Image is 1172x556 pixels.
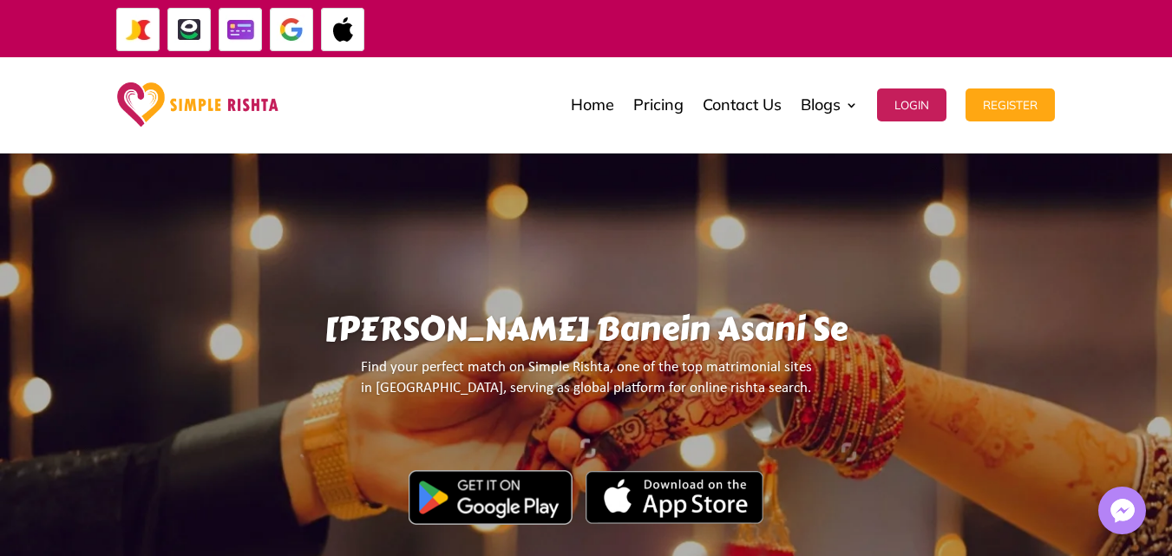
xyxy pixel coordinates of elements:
[703,62,782,148] a: Contact Us
[153,357,1019,414] p: Find your perfect match on Simple Rishta, one of the top matrimonial sites in [GEOGRAPHIC_DATA], ...
[571,62,614,148] a: Home
[633,62,684,148] a: Pricing
[1105,494,1140,528] img: Messenger
[966,62,1055,148] a: Register
[153,310,1019,357] h1: [PERSON_NAME] Banein Asani Se
[966,88,1055,121] button: Register
[409,470,573,524] img: Google Play
[801,62,858,148] a: Blogs
[877,62,946,148] a: Login
[877,88,946,121] button: Login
